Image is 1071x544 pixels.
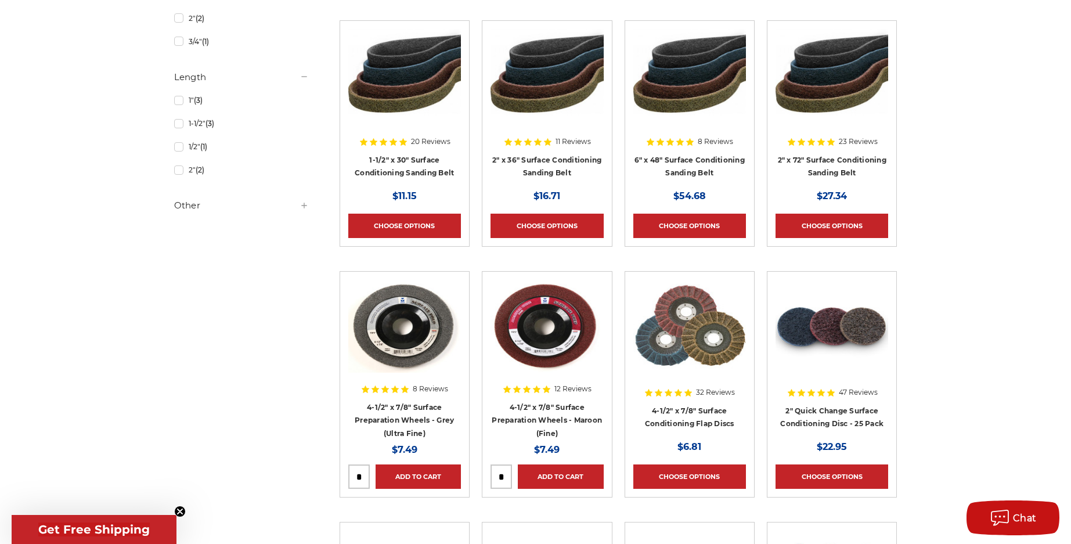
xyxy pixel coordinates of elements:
[817,441,847,452] span: $22.95
[817,190,847,201] span: $27.34
[205,119,214,128] span: (3)
[38,523,150,536] span: Get Free Shipping
[174,160,309,180] a: 2"
[491,29,603,178] a: 2"x36" Surface Conditioning Sanding Belts
[174,136,309,157] a: 1/2"
[348,280,461,373] img: Gray Surface Prep Disc
[534,444,560,455] span: $7.49
[533,190,560,201] span: $16.71
[633,29,746,122] img: 6"x48" Surface Conditioning Sanding Belts
[491,214,603,238] a: Choose Options
[200,142,207,151] span: (1)
[202,37,209,46] span: (1)
[355,403,454,438] a: 4-1/2" x 7/8" Surface Preparation Wheels - Grey (Ultra Fine)
[677,441,701,452] span: $6.81
[174,113,309,134] a: 1-1/2"
[174,199,309,212] h5: Other
[776,280,888,373] img: Black Hawk Abrasives 2 inch quick change disc for surface preparation on metals
[194,96,203,105] span: (3)
[348,214,461,238] a: Choose Options
[348,280,461,428] a: Gray Surface Prep Disc
[633,464,746,489] a: Choose Options
[392,190,417,201] span: $11.15
[174,70,309,84] h5: Length
[633,280,746,373] img: Scotch brite flap discs
[348,29,461,178] a: 1.5"x30" Surface Conditioning Sanding Belts
[174,31,309,52] a: 3/4"
[392,444,417,455] span: $7.49
[174,8,309,28] a: 2"
[633,29,746,178] a: 6"x48" Surface Conditioning Sanding Belts
[492,403,602,438] a: 4-1/2" x 7/8" Surface Preparation Wheels - Maroon (Fine)
[776,29,888,122] img: 2"x72" Surface Conditioning Sanding Belts
[1013,513,1037,524] span: Chat
[776,280,888,428] a: Black Hawk Abrasives 2 inch quick change disc for surface preparation on metals
[776,29,888,178] a: 2"x72" Surface Conditioning Sanding Belts
[491,280,603,373] img: Maroon Surface Prep Disc
[633,214,746,238] a: Choose Options
[376,464,461,489] a: Add to Cart
[967,500,1059,535] button: Chat
[673,190,706,201] span: $54.68
[776,214,888,238] a: Choose Options
[518,464,603,489] a: Add to Cart
[174,506,186,517] button: Close teaser
[776,464,888,489] a: Choose Options
[12,515,176,544] div: Get Free ShippingClose teaser
[174,90,309,110] a: 1"
[633,280,746,428] a: Scotch brite flap discs
[196,165,204,174] span: (2)
[196,14,204,23] span: (2)
[491,280,603,428] a: Maroon Surface Prep Disc
[348,29,461,122] img: 1.5"x30" Surface Conditioning Sanding Belts
[491,29,603,122] img: 2"x36" Surface Conditioning Sanding Belts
